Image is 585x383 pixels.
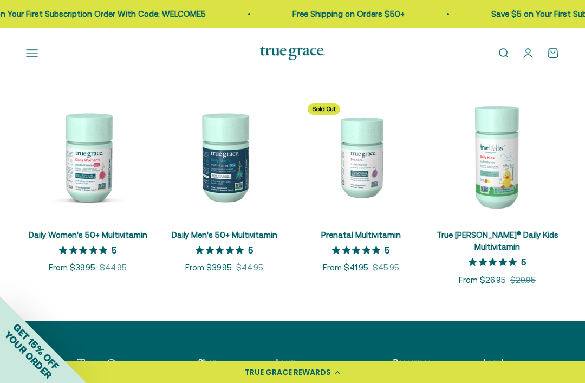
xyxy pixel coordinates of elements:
img: Daily Multivitamin to Support a Healthy Mom & Baby* For women during pre-conception, pregnancy, a... [299,95,422,218]
span: 5 out of 5 stars rating in total 14 reviews. [59,242,112,257]
a: Daily Women's 50+ Multivitamin [29,230,147,239]
a: Daily Men's 50+ Multivitamin [172,230,277,239]
img: Daily Women's 50+ Multivitamin [26,95,149,218]
sale-price: From $39.95 [49,261,95,274]
img: Daily Men's 50+ Multivitamin [162,95,286,218]
span: YOUR ORDER [2,329,54,381]
compare-at-price: $44.95 [100,261,127,274]
sale-price: From $39.95 [185,261,232,274]
compare-at-price: $45.95 [373,261,399,274]
p: Legal [484,356,559,369]
p: 5 [112,244,116,255]
img: True Littles® Daily Kids Multivitamin [435,95,559,218]
p: Shop [198,356,250,369]
sale-price: From $26.95 [459,274,506,287]
div: TRUE GRACE REWARDS [245,367,331,378]
p: Resources [393,356,458,369]
compare-at-price: $29.95 [510,274,536,287]
compare-at-price: $44.95 [236,261,263,274]
sale-price: From $41.95 [323,261,368,274]
p: Learn [276,356,367,369]
a: True [PERSON_NAME]® Daily Kids Multivitamin [437,230,558,252]
span: 5 out of 5 stars rating in total 4 reviews. [332,242,385,257]
p: 5 [248,244,253,255]
a: Free Shipping on Orders $50+ [289,9,401,18]
span: 5 out of 5 stars rating in total 4 reviews. [196,242,248,257]
p: 5 [521,256,526,267]
span: GET 15% OFF [11,321,61,372]
span: 5 out of 5 stars rating in total 6 reviews. [469,255,521,270]
p: 5 [385,244,389,255]
a: Prenatal Multivitamin [321,230,401,239]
